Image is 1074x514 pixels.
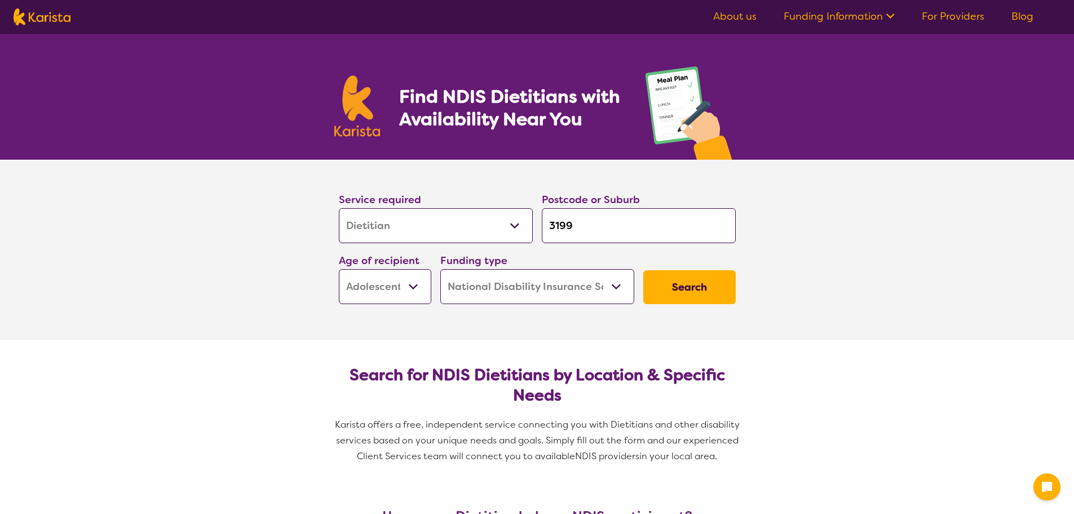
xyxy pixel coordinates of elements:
[348,365,727,406] h2: Search for NDIS Dietitians by Location & Specific Needs
[642,61,740,160] img: dietitian
[599,450,639,462] span: providers
[575,450,596,462] span: NDIS
[440,254,507,267] label: Funding type
[334,76,381,137] img: Karista logo
[643,270,736,304] button: Search
[399,85,622,130] h1: Find NDIS Dietitians with Availability Near You
[639,450,717,462] span: in your local area.
[542,193,640,207] label: Postcode or Suburb
[713,10,757,23] a: About us
[335,419,742,462] span: Karista offers a free, independent service connecting you with Dietitians and other disability se...
[1011,10,1033,23] a: Blog
[339,254,419,267] label: Age of recipient
[14,8,70,25] img: Karista logo
[784,10,895,23] a: Funding Information
[339,193,421,207] label: Service required
[922,10,984,23] a: For Providers
[542,208,736,243] input: Type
